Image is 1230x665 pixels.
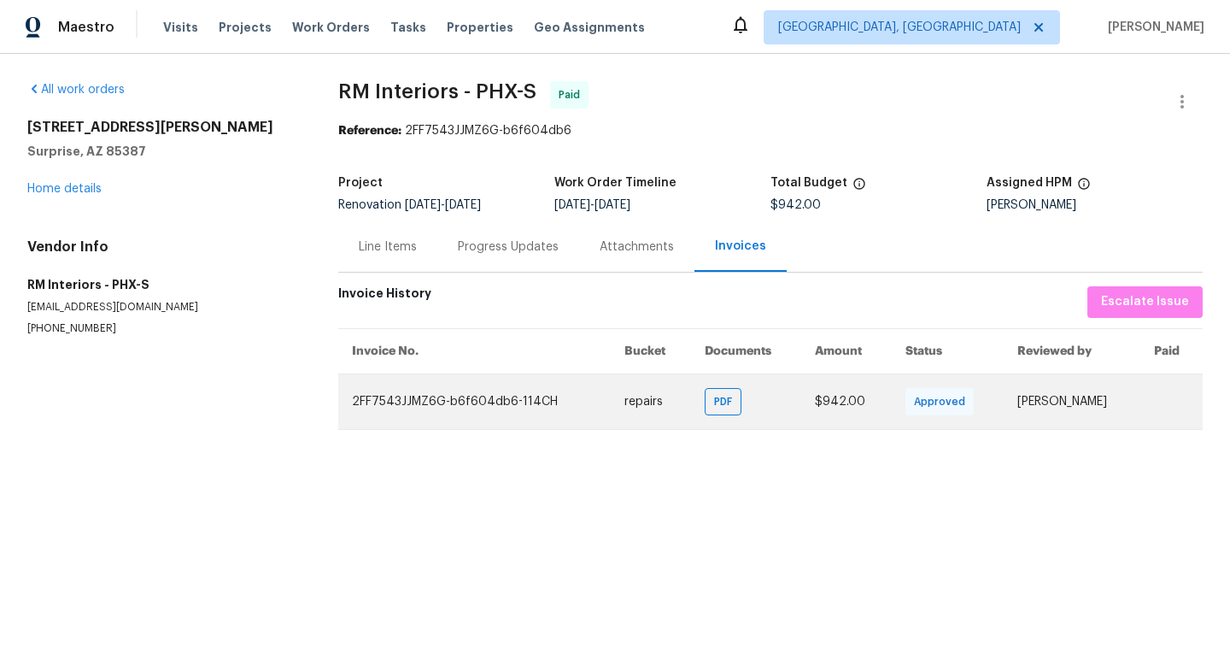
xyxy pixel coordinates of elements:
button: Escalate Issue [1087,286,1203,318]
td: 2FF7543JJMZ6G-b6f604db6-114CH [338,374,611,429]
td: [PERSON_NAME] [1004,374,1140,429]
span: Projects [219,19,272,36]
span: [DATE] [554,199,590,211]
th: Documents [691,328,801,374]
span: Work Orders [292,19,370,36]
b: Reference: [338,125,401,137]
span: Visits [163,19,198,36]
th: Bucket [611,328,691,374]
div: Invoices [715,238,766,255]
h5: Assigned HPM [987,177,1072,189]
span: Maestro [58,19,114,36]
div: Progress Updates [458,238,559,256]
h2: [STREET_ADDRESS][PERSON_NAME] [27,119,297,136]
h5: Work Order Timeline [554,177,676,189]
span: [DATE] [445,199,481,211]
span: Geo Assignments [534,19,645,36]
div: Line Items [359,238,417,256]
h5: Project [338,177,383,189]
a: All work orders [27,84,125,96]
h5: RM Interiors - PHX-S [27,276,297,293]
td: repairs [611,374,691,429]
h5: Surprise, AZ 85387 [27,143,297,160]
span: - [554,199,630,211]
span: Renovation [338,199,481,211]
div: Attachments [600,238,674,256]
span: Tasks [390,21,426,33]
span: [DATE] [594,199,630,211]
span: Properties [447,19,513,36]
th: Amount [801,328,892,374]
th: Paid [1140,328,1203,374]
span: Paid [559,86,587,103]
th: Status [892,328,1004,374]
h5: Total Budget [770,177,847,189]
span: PDF [714,393,739,410]
span: - [405,199,481,211]
th: Reviewed by [1004,328,1140,374]
h6: Invoice History [338,286,431,309]
div: [PERSON_NAME] [987,199,1203,211]
span: RM Interiors - PHX-S [338,81,536,102]
span: The hpm assigned to this work order. [1077,177,1091,199]
a: Home details [27,183,102,195]
span: Approved [914,393,972,410]
span: $942.00 [815,396,865,408]
p: [PHONE_NUMBER] [27,321,297,336]
div: 2FF7543JJMZ6G-b6f604db6 [338,122,1203,139]
p: [EMAIL_ADDRESS][DOMAIN_NAME] [27,300,297,315]
span: The total cost of line items that have been proposed by Opendoor. This sum includes line items th... [852,177,866,199]
span: [GEOGRAPHIC_DATA], [GEOGRAPHIC_DATA] [778,19,1021,36]
h4: Vendor Info [27,238,297,256]
div: PDF [705,388,741,415]
th: Invoice No. [338,328,611,374]
span: Escalate Issue [1101,291,1189,313]
span: $942.00 [770,199,821,211]
span: [PERSON_NAME] [1101,19,1204,36]
span: [DATE] [405,199,441,211]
